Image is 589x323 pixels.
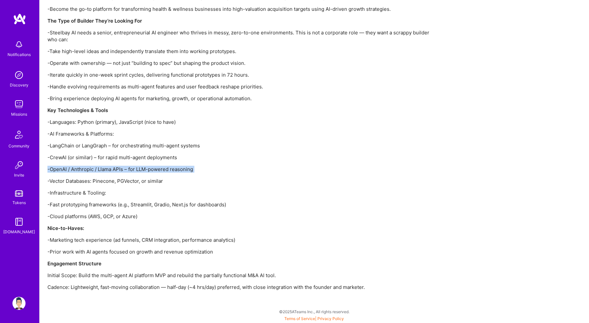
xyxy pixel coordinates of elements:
[47,29,440,43] p: -Steelbay AI needs a senior, entrepreneurial AI engineer who thrives in messy, zero-to-one enviro...
[12,38,26,51] img: bell
[47,237,440,243] p: -Marketing tech experience (ad funnels, CRM integration, performance analytics)
[47,272,440,279] p: Initial Scope: Build the multi-agent AI platform MVP and rebuild the partially functional M&A AI ...
[47,119,440,125] p: -Languages: Python (primary), JavaScript (nice to have)
[47,107,108,113] strong: Key Technologies & Tools
[47,284,440,291] p: Cadence: Lightweight, fast-moving collaboration — half-day (~4 hrs/day) preferred, with close int...
[12,215,26,228] img: guide book
[47,60,440,66] p: -Operate with ownership — not just “building to spec” but shaping the product vision.
[15,190,23,197] img: tokens
[47,154,440,161] p: -CrewAI (or similar) – for rapid multi-agent deployments
[9,142,29,149] div: Community
[47,189,440,196] p: -Infrastructure & Tooling:
[10,82,28,88] div: Discovery
[47,213,440,220] p: -Cloud platforms (AWS, GCP, or Azure)
[47,178,440,184] p: -Vector Databases: Pinecone, PGVector, or similar
[47,48,440,55] p: -Take high-level ideas and independently translate them into working prototypes.
[11,111,27,118] div: Missions
[11,127,27,142] img: Community
[47,18,142,24] strong: The Type of Builder They’re Looking For
[11,297,27,310] a: User Avatar
[47,83,440,90] p: -Handle evolving requirements as multi-agent features and user feedback reshape priorities.
[47,95,440,102] p: -Bring experience deploying AI agents for marketing, growth, or operational automation.
[12,199,26,206] div: Tokens
[14,172,24,179] div: Invite
[47,248,440,255] p: -Prior work with AI agents focused on growth and revenue optimization
[12,98,26,111] img: teamwork
[12,159,26,172] img: Invite
[12,297,26,310] img: User Avatar
[13,13,26,25] img: logo
[47,260,101,267] strong: Engagement Structure
[12,68,26,82] img: discovery
[47,166,440,173] p: -OpenAI / Anthropic / Llama APIs – for LLM-powered reasoning
[284,316,344,321] span: |
[47,71,440,78] p: -Iterate quickly in one-week sprint cycles, delivering functional prototypes in 72 hours.
[47,225,84,231] strong: Nice-to-Haves:
[47,130,440,137] p: -AI Frameworks & Platforms:
[3,228,35,235] div: [DOMAIN_NAME]
[39,303,589,320] div: © 2025 ATeams Inc., All rights reserved.
[47,6,440,12] p: -Become the go-to platform for transforming health & wellness businesses into high-valuation acqu...
[47,201,440,208] p: -Fast prototyping frameworks (e.g., Streamlit, Gradio, Next.js for dashboards)
[284,316,315,321] a: Terms of Service
[8,51,31,58] div: Notifications
[317,316,344,321] a: Privacy Policy
[47,142,440,149] p: -LangChain or LangGraph – for orchestrating multi-agent systems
